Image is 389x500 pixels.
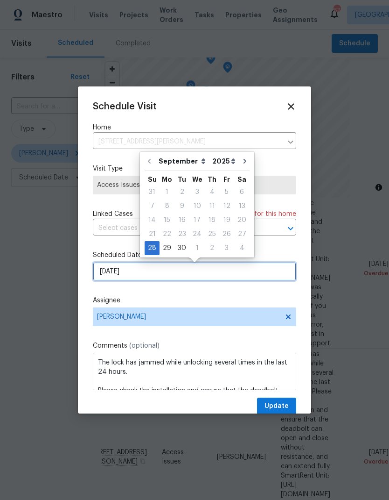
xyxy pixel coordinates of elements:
[160,228,174,241] div: 22
[97,313,280,321] span: [PERSON_NAME]
[174,186,189,199] div: 2
[145,199,160,213] div: Sun Sep 07 2025
[145,228,160,241] div: 21
[93,250,296,260] label: Scheduled Date
[205,241,219,255] div: Thu Oct 02 2025
[93,221,270,236] input: Select cases
[174,227,189,241] div: Tue Sep 23 2025
[238,152,252,171] button: Go to next month
[145,214,160,227] div: 14
[234,241,250,255] div: Sat Oct 04 2025
[234,214,250,227] div: 20
[192,176,202,183] abbr: Wednesday
[189,199,205,213] div: Wed Sep 10 2025
[210,154,238,168] select: Year
[174,185,189,199] div: Tue Sep 02 2025
[205,199,219,213] div: Thu Sep 11 2025
[174,199,189,213] div: Tue Sep 09 2025
[234,227,250,241] div: Sat Sep 27 2025
[93,102,157,111] span: Schedule Visit
[219,186,234,199] div: 5
[219,213,234,227] div: Fri Sep 19 2025
[189,214,205,227] div: 17
[205,227,219,241] div: Thu Sep 25 2025
[189,200,205,213] div: 10
[160,242,174,255] div: 29
[234,200,250,213] div: 13
[145,213,160,227] div: Sun Sep 14 2025
[93,353,296,390] textarea: The lock has jammed while unlocking several times in the last 24 hours. Please check the installa...
[189,213,205,227] div: Wed Sep 17 2025
[93,135,282,149] input: Enter in an address
[205,214,219,227] div: 18
[160,227,174,241] div: Mon Sep 22 2025
[145,242,160,255] div: 28
[234,213,250,227] div: Sat Sep 20 2025
[93,123,296,132] label: Home
[160,186,174,199] div: 1
[219,214,234,227] div: 19
[205,185,219,199] div: Thu Sep 04 2025
[189,241,205,255] div: Wed Oct 01 2025
[205,228,219,241] div: 25
[160,185,174,199] div: Mon Sep 01 2025
[189,228,205,241] div: 24
[205,200,219,213] div: 11
[174,214,189,227] div: 16
[129,343,160,349] span: (optional)
[178,176,186,183] abbr: Tuesday
[145,241,160,255] div: Sun Sep 28 2025
[156,154,210,168] select: Month
[145,227,160,241] div: Sun Sep 21 2025
[145,186,160,199] div: 31
[97,180,292,190] span: Access Issues
[189,227,205,241] div: Wed Sep 24 2025
[174,228,189,241] div: 23
[234,186,250,199] div: 6
[264,400,289,412] span: Update
[145,185,160,199] div: Sun Aug 31 2025
[162,176,172,183] abbr: Monday
[237,176,246,183] abbr: Saturday
[284,222,297,235] button: Open
[160,213,174,227] div: Mon Sep 15 2025
[257,398,296,415] button: Update
[205,242,219,255] div: 2
[219,241,234,255] div: Fri Oct 03 2025
[286,101,296,112] span: Close
[234,228,250,241] div: 27
[219,199,234,213] div: Fri Sep 12 2025
[219,227,234,241] div: Fri Sep 26 2025
[174,213,189,227] div: Tue Sep 16 2025
[219,228,234,241] div: 26
[145,200,160,213] div: 7
[174,242,189,255] div: 30
[219,185,234,199] div: Fri Sep 05 2025
[93,209,133,219] span: Linked Cases
[174,200,189,213] div: 9
[189,185,205,199] div: Wed Sep 03 2025
[205,213,219,227] div: Thu Sep 18 2025
[160,241,174,255] div: Mon Sep 29 2025
[189,242,205,255] div: 1
[234,242,250,255] div: 4
[205,186,219,199] div: 4
[189,186,205,199] div: 3
[160,214,174,227] div: 15
[219,200,234,213] div: 12
[223,176,230,183] abbr: Friday
[93,164,296,173] label: Visit Type
[93,262,296,281] input: M/D/YYYY
[219,242,234,255] div: 3
[160,200,174,213] div: 8
[234,199,250,213] div: Sat Sep 13 2025
[234,185,250,199] div: Sat Sep 06 2025
[93,341,296,350] label: Comments
[174,241,189,255] div: Tue Sep 30 2025
[93,296,296,305] label: Assignee
[142,152,156,171] button: Go to previous month
[148,176,157,183] abbr: Sunday
[160,199,174,213] div: Mon Sep 08 2025
[208,176,216,183] abbr: Thursday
